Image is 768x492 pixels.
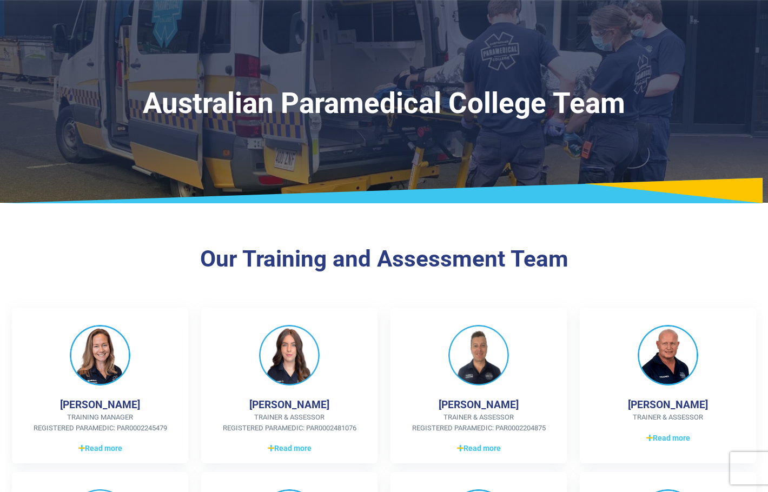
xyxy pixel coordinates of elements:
img: Betina Ellul [259,325,320,385]
span: Read more [268,443,312,454]
span: Trainer & Assessor Registered Paramedic: PAR0002204875 [408,412,549,433]
a: Read more [29,442,171,455]
img: Chris King [448,325,509,385]
img: Jaime Wallis [70,325,130,385]
h3: Our Training and Assessment Team [68,245,700,273]
span: Read more [646,433,690,444]
img: Jens Hojby [638,325,698,385]
span: Read more [78,443,122,454]
span: Trainer & Assessor Registered Paramedic: PAR0002481076 [219,412,360,433]
h4: [PERSON_NAME] [249,398,329,411]
span: Training Manager Registered Paramedic: PAR0002245479 [29,412,171,433]
a: Read more [597,431,739,444]
a: Read more [408,442,549,455]
h1: Australian Paramedical College Team [68,87,700,121]
h4: [PERSON_NAME] [60,398,140,411]
span: Read more [457,443,501,454]
h4: [PERSON_NAME] [439,398,519,411]
span: Trainer & Assessor [597,412,739,423]
a: Read more [219,442,360,455]
h4: [PERSON_NAME] [628,398,708,411]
